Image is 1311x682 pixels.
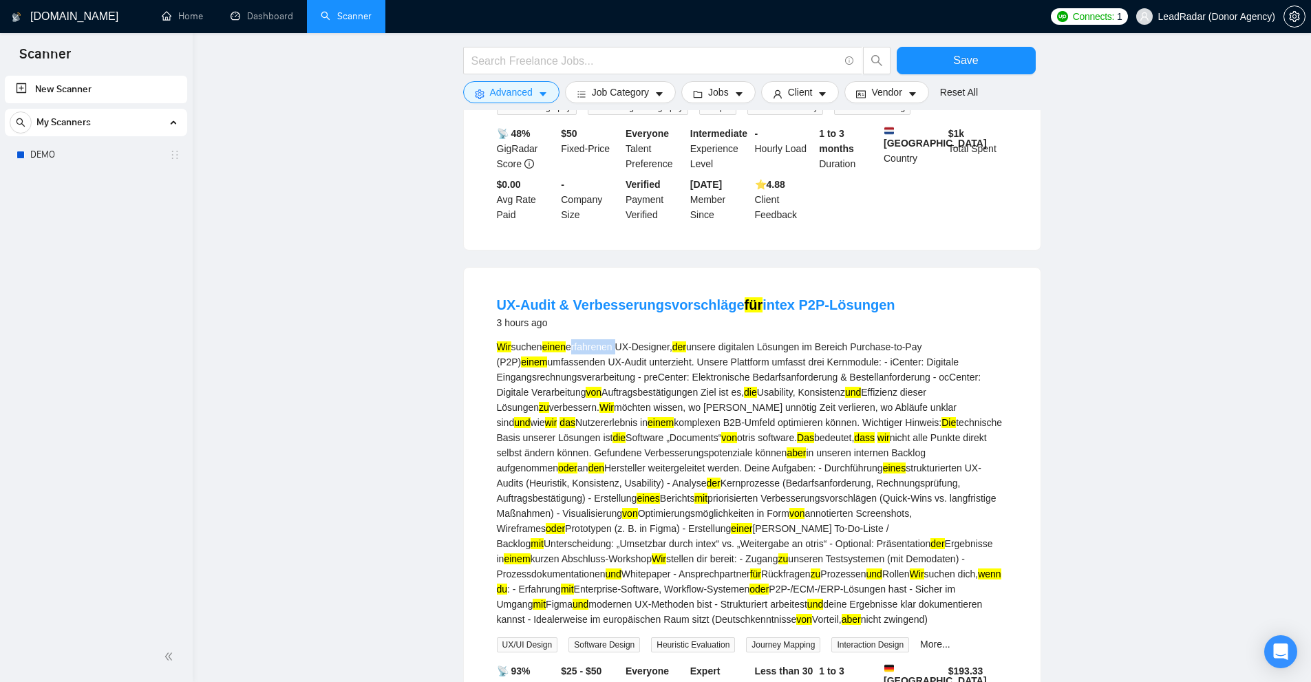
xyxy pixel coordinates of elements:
mark: Die [941,417,956,428]
div: suchen erfahrenen UX-Designer, unsere digitalen Lösungen im Bereich Purchase-to-Pay (P2P) umfasse... [497,339,1008,627]
mark: einen [542,341,566,352]
mark: mit [561,584,574,595]
b: Everyone [626,128,669,139]
b: $25 - $50 [561,665,601,676]
a: homeHome [162,10,203,22]
div: Talent Preference [623,126,688,171]
mark: den [588,462,604,473]
mark: Das [797,432,814,443]
span: Save [953,52,978,69]
mark: einem [504,553,530,564]
span: user [773,89,782,99]
img: 🇩🇪 [884,663,894,673]
b: $ 50 [561,128,577,139]
mark: mit [531,538,544,549]
mark: von [796,614,812,625]
b: $ 1k [948,128,964,139]
div: 3 hours ago [497,315,895,331]
mark: oder [546,523,565,534]
div: GigRadar Score [494,126,559,171]
span: search [864,54,890,67]
span: Vendor [871,85,902,100]
mark: einem [648,417,674,428]
span: UX/UI Design [497,637,558,652]
mark: für [750,568,761,579]
div: Country [881,126,946,171]
b: 1 to 3 months [819,128,854,154]
b: $0.00 [497,179,521,190]
div: Member Since [688,177,752,222]
span: folder [693,89,703,99]
mark: der [930,538,944,549]
mark: die [612,432,626,443]
span: 1 [1117,9,1122,24]
mark: Wir [652,553,666,564]
mark: Wir [910,568,924,579]
span: user [1140,12,1149,21]
b: ⭐️ 4.88 [755,179,785,190]
span: info-circle [524,159,534,169]
div: Company Size [558,177,623,222]
mark: und [606,568,621,579]
span: Journey Mapping [746,637,820,652]
b: Intermediate [690,128,747,139]
mark: und [573,599,588,610]
a: dashboardDashboard [231,10,293,22]
mark: und [845,387,861,398]
mark: dass [854,432,875,443]
img: 🇳🇱 [884,126,894,136]
span: setting [475,89,484,99]
span: My Scanners [36,109,91,136]
span: Scanner [8,44,82,73]
mark: von [721,432,737,443]
div: Total Spent [946,126,1010,171]
mark: der [707,478,721,489]
b: 📡 93% [497,665,531,676]
input: Search Freelance Jobs... [471,52,839,70]
button: Save [897,47,1036,74]
a: setting [1283,11,1305,22]
mark: oder [749,584,769,595]
div: Open Intercom Messenger [1264,635,1297,668]
b: 📡 48% [497,128,531,139]
a: New Scanner [16,76,176,103]
mark: eines [637,493,659,504]
mark: für [745,297,763,312]
span: caret-down [538,89,548,99]
mark: aber [842,614,861,625]
mark: Wir [599,402,614,413]
a: UX-Audit & Verbesserungsvorschlägefürintex P2P-Lösungen [497,297,895,312]
b: - [561,179,564,190]
b: Verified [626,179,661,190]
b: [DATE] [690,179,722,190]
a: DEMO [30,141,161,169]
span: double-left [164,650,178,663]
button: userClientcaret-down [761,81,840,103]
div: Duration [816,126,881,171]
div: Hourly Load [752,126,817,171]
mark: zu [811,568,821,579]
mark: wir [545,417,557,428]
button: idcardVendorcaret-down [844,81,928,103]
button: folderJobscaret-down [681,81,756,103]
mark: zu [539,402,549,413]
div: Payment Verified [623,177,688,222]
mark: du [497,584,508,595]
img: upwork-logo.png [1057,11,1068,22]
a: More... [920,639,950,650]
mark: wenn [978,568,1001,579]
span: Software Design [568,637,640,652]
li: New Scanner [5,76,187,103]
a: Reset All [940,85,978,100]
div: Avg Rate Paid [494,177,559,222]
div: Client Feedback [752,177,817,222]
b: - [755,128,758,139]
mark: und [866,568,882,579]
mark: und [807,599,823,610]
div: Experience Level [688,126,752,171]
b: $ 193.33 [948,665,983,676]
span: Connects: [1073,9,1114,24]
span: Client [788,85,813,100]
span: search [10,118,31,127]
span: holder [169,149,180,160]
